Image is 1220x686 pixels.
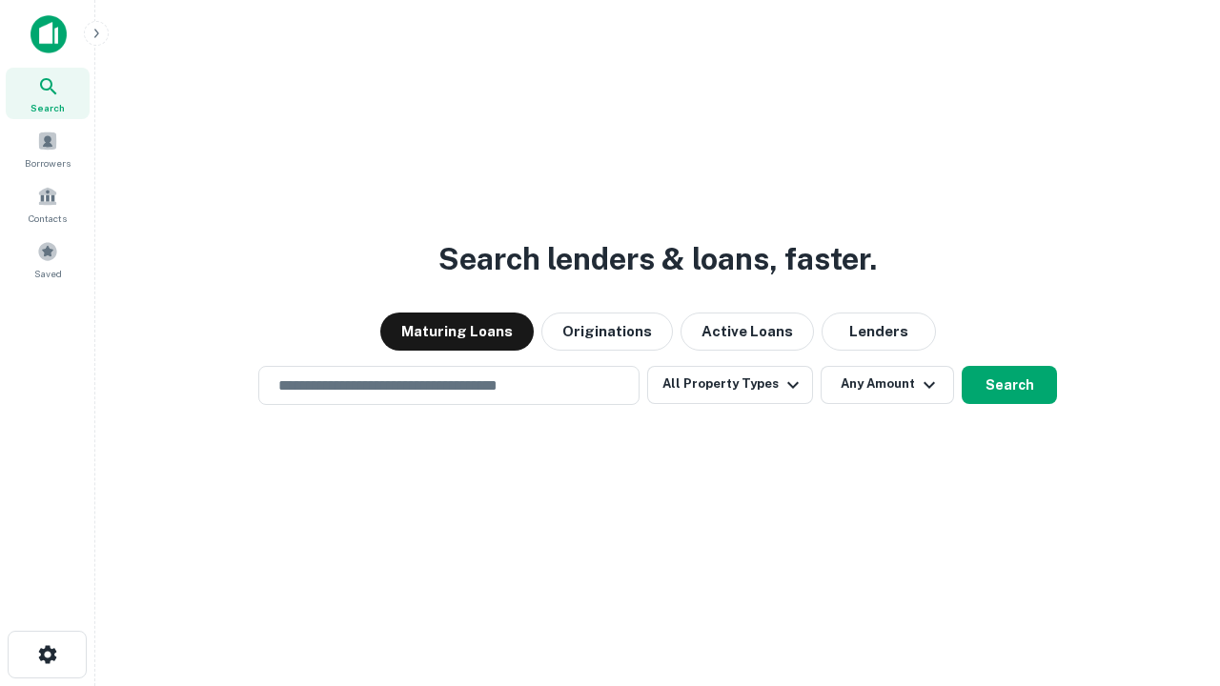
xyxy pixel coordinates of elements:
[6,68,90,119] a: Search
[821,366,954,404] button: Any Amount
[30,15,67,53] img: capitalize-icon.png
[380,313,534,351] button: Maturing Loans
[438,236,877,282] h3: Search lenders & loans, faster.
[25,155,71,171] span: Borrowers
[962,366,1057,404] button: Search
[6,178,90,230] a: Contacts
[34,266,62,281] span: Saved
[6,233,90,285] a: Saved
[6,123,90,174] a: Borrowers
[541,313,673,351] button: Originations
[29,211,67,226] span: Contacts
[681,313,814,351] button: Active Loans
[1125,534,1220,625] iframe: Chat Widget
[30,100,65,115] span: Search
[647,366,813,404] button: All Property Types
[822,313,936,351] button: Lenders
